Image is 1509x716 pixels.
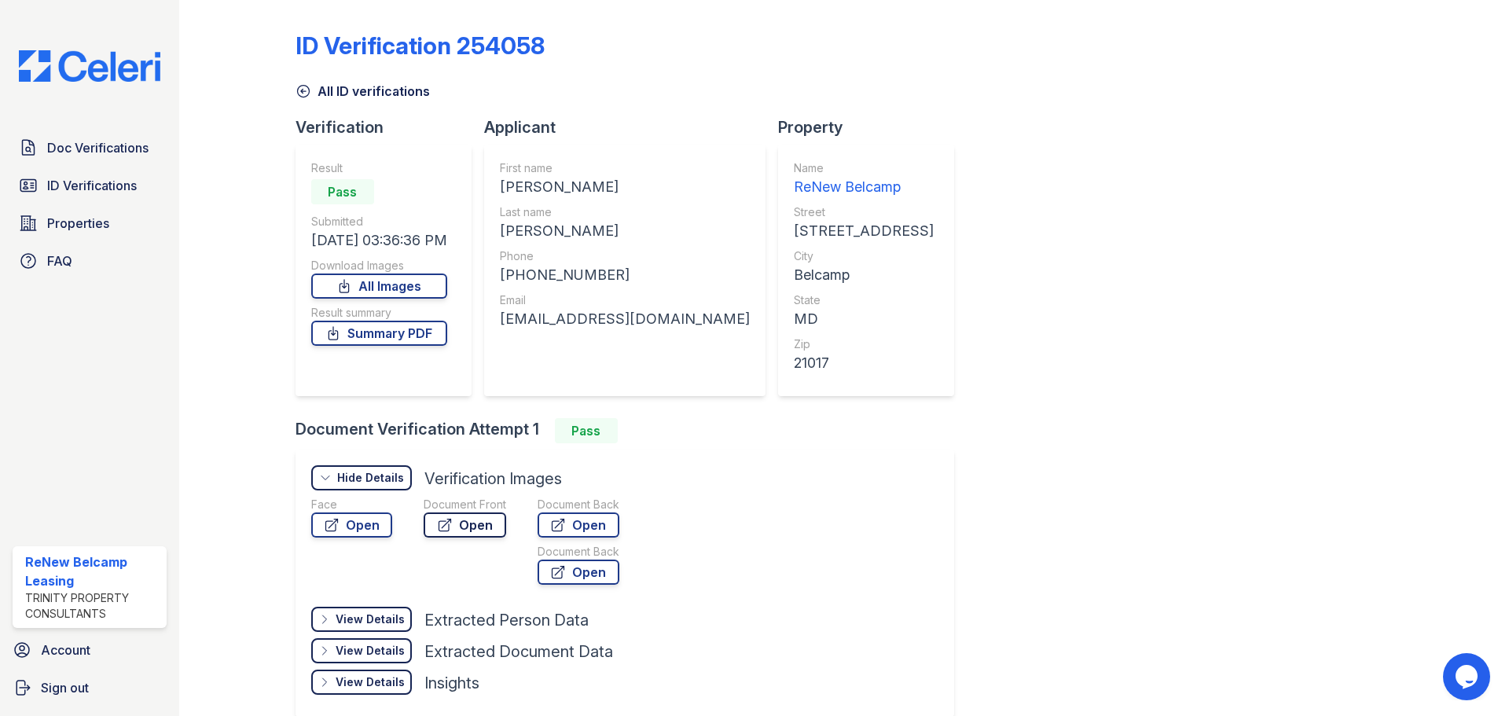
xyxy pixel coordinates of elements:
div: Document Verification Attempt 1 [296,418,967,443]
a: FAQ [13,245,167,277]
div: Result [311,160,447,176]
div: First name [500,160,750,176]
a: Open [311,512,392,538]
div: View Details [336,643,405,659]
div: [PHONE_NUMBER] [500,264,750,286]
div: Verification [296,116,484,138]
div: MD [794,308,934,330]
div: Insights [424,672,479,694]
div: Email [500,292,750,308]
div: [DATE] 03:36:36 PM [311,229,447,252]
div: 21017 [794,352,934,374]
a: Properties [13,207,167,239]
span: Account [41,641,90,659]
div: Download Images [311,258,447,274]
div: ID Verification 254058 [296,31,545,60]
div: Result summary [311,305,447,321]
div: Document Back [538,544,619,560]
div: Extracted Document Data [424,641,613,663]
div: Extracted Person Data [424,609,589,631]
div: Zip [794,336,934,352]
a: Open [424,512,506,538]
div: Property [778,116,967,138]
span: Sign out [41,678,89,697]
a: Open [538,560,619,585]
div: ReNew Belcamp Leasing [25,553,160,590]
a: ID Verifications [13,170,167,201]
div: Applicant [484,116,778,138]
div: Belcamp [794,264,934,286]
span: Properties [47,214,109,233]
div: State [794,292,934,308]
div: Street [794,204,934,220]
a: Name ReNew Belcamp [794,160,934,198]
div: View Details [336,674,405,690]
div: Hide Details [337,470,404,486]
a: Open [538,512,619,538]
a: All ID verifications [296,82,430,101]
div: [PERSON_NAME] [500,220,750,242]
a: Sign out [6,672,173,703]
a: All Images [311,274,447,299]
span: ID Verifications [47,176,137,195]
div: Phone [500,248,750,264]
div: Submitted [311,214,447,229]
iframe: chat widget [1443,653,1493,700]
div: ReNew Belcamp [794,176,934,198]
div: Verification Images [424,468,562,490]
div: View Details [336,611,405,627]
a: Doc Verifications [13,132,167,163]
div: Last name [500,204,750,220]
div: Trinity Property Consultants [25,590,160,622]
div: Pass [311,179,374,204]
span: FAQ [47,252,72,270]
a: Account [6,634,173,666]
div: Name [794,160,934,176]
div: [EMAIL_ADDRESS][DOMAIN_NAME] [500,308,750,330]
div: Document Back [538,497,619,512]
div: Document Front [424,497,506,512]
div: Pass [555,418,618,443]
span: Doc Verifications [47,138,149,157]
img: CE_Logo_Blue-a8612792a0a2168367f1c8372b55b34899dd931a85d93a1a3d3e32e68fde9ad4.png [6,50,173,82]
div: Face [311,497,392,512]
div: [PERSON_NAME] [500,176,750,198]
a: Summary PDF [311,321,447,346]
div: City [794,248,934,264]
div: [STREET_ADDRESS] [794,220,934,242]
